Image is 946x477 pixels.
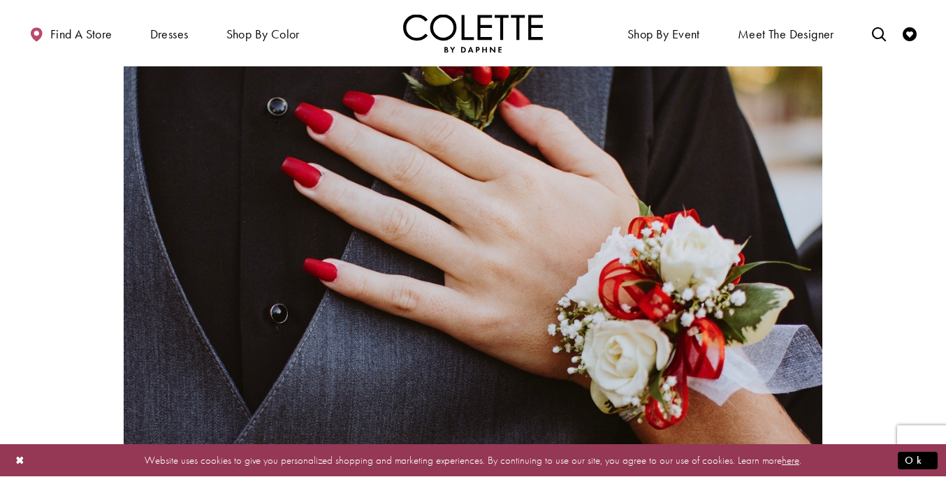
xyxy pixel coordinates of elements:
span: Shop by color [226,27,300,41]
a: Meet the designer [734,14,838,52]
span: Shop By Event [624,14,704,52]
span: Dresses [150,27,189,41]
a: Toggle search [868,14,889,52]
img: Colette by Daphne [403,14,543,52]
p: Website uses cookies to give you personalized shopping and marketing experiences. By continuing t... [101,451,845,470]
span: Dresses [147,14,192,52]
span: Shop by color [223,14,303,52]
button: Submit Dialog [898,452,938,469]
a: Visit Home Page [403,14,543,52]
a: Check Wishlist [899,14,920,52]
span: Shop By Event [627,27,700,41]
a: Find a store [26,14,115,52]
span: Meet the designer [738,27,834,41]
button: Close Dialog [8,448,32,473]
span: Find a store [50,27,112,41]
a: here [782,453,799,467]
